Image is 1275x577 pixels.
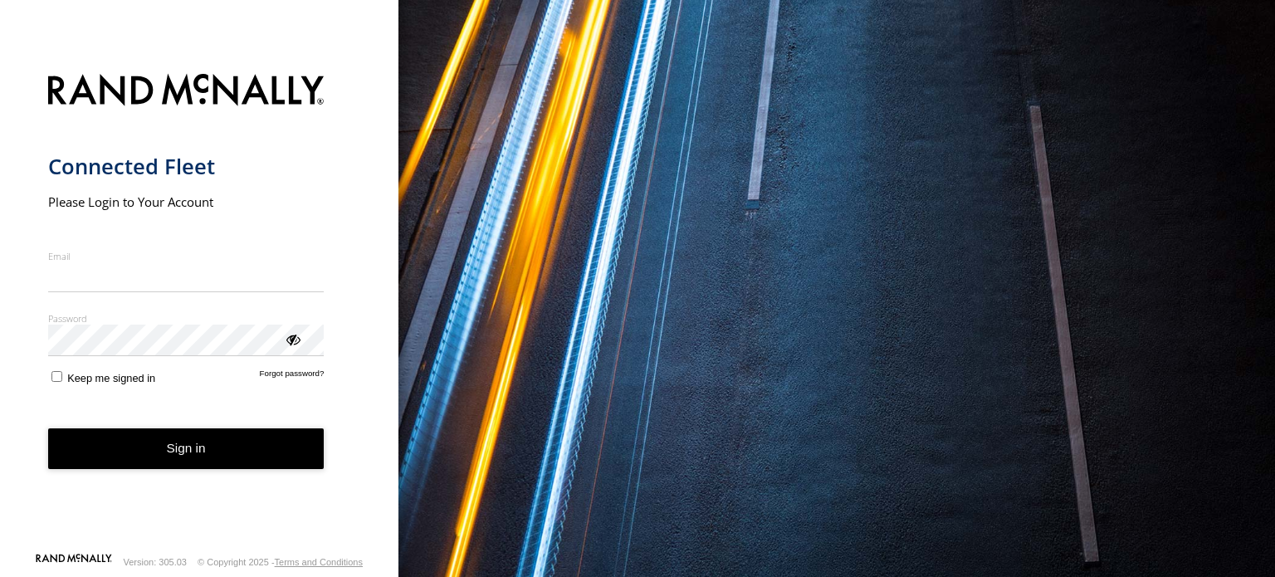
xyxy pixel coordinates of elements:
form: main [48,64,351,552]
h2: Please Login to Your Account [48,193,325,210]
input: Keep me signed in [51,371,62,382]
button: Sign in [48,428,325,469]
span: Keep me signed in [67,372,155,384]
a: Visit our Website [36,554,112,570]
img: Rand McNally [48,71,325,113]
a: Terms and Conditions [275,557,363,567]
div: ViewPassword [284,330,300,347]
label: Email [48,250,325,262]
div: Version: 305.03 [124,557,187,567]
a: Forgot password? [260,369,325,384]
h1: Connected Fleet [48,153,325,180]
div: © Copyright 2025 - [198,557,363,567]
label: Password [48,312,325,325]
